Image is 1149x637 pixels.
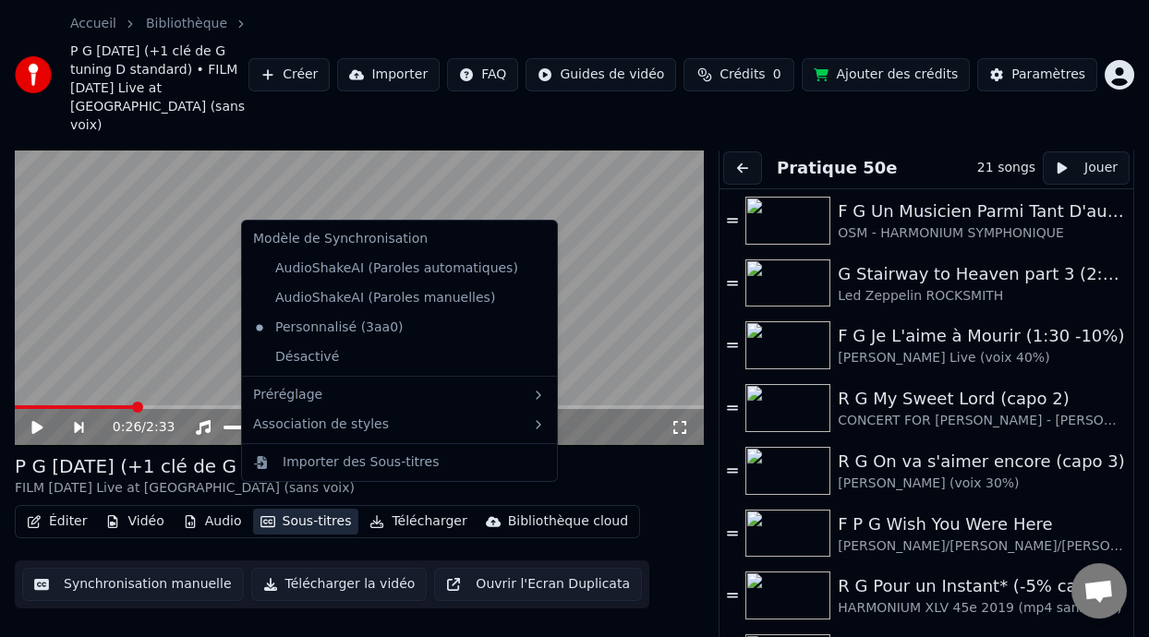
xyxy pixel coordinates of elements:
span: 0 [773,66,781,84]
div: AudioShakeAI (Paroles automatiques) [246,254,526,283]
div: Modèle de Synchronisation [246,224,553,254]
div: [PERSON_NAME]/[PERSON_NAME]/[PERSON_NAME] Pink Floyd - Live à [GEOGRAPHIC_DATA] 2019 (voix 40%) [838,537,1126,556]
div: F P G Wish You Were Here [838,511,1126,537]
button: Crédits0 [683,58,794,91]
div: [PERSON_NAME] (voix 30%) [838,475,1126,493]
div: R G On va s'aimer encore (capo 3) [838,449,1126,475]
button: Ouvrir l'Ecran Duplicata [434,568,642,601]
span: Crédits [720,66,765,84]
div: Bibliothèque cloud [508,512,628,531]
div: FILM [DATE] Live at [GEOGRAPHIC_DATA] (sans voix) [15,479,417,498]
div: G Stairway to Heaven part 3 (2:23 - 5:44) -8% [838,261,1126,287]
span: P G [DATE] (+1 clé de G tuning D standard) • FILM [DATE] Live at [GEOGRAPHIC_DATA] (sans voix) [70,42,248,135]
button: Télécharger [362,509,474,535]
div: / [113,418,157,437]
button: Télécharger la vidéo [251,568,428,601]
div: Paramètres [1011,66,1085,84]
button: Pratique 50e [769,155,904,181]
button: Créer [248,58,330,91]
div: HARMONIUM XLV 45e 2019 (mp4 sans voix) [838,599,1126,618]
button: FAQ [447,58,518,91]
div: F G Un Musicien Parmi Tant D'autres (-5% choeurs 40%) [838,198,1126,224]
div: AudioShakeAI (Paroles manuelles) [246,283,502,313]
div: CONCERT FOR [PERSON_NAME] - [PERSON_NAME] son & friends (voix 40%] [838,412,1126,430]
button: Importer [337,58,440,91]
div: R G My Sweet Lord (capo 2) [838,386,1126,412]
div: Led Zeppelin ROCKSMITH [838,287,1126,306]
div: Association de styles [246,410,553,439]
div: Préréglage [246,380,553,410]
button: Paramètres [977,58,1097,91]
div: P G [DATE] (+1 clé de G tuning D standard) [15,453,417,479]
div: OSM - HARMONIUM SYMPHONIQUE [838,224,1126,243]
span: 0:26 [113,418,141,437]
button: Jouer [1043,151,1130,185]
div: R G Pour un Instant* (-5% capo 3) [838,573,1126,599]
div: Désactivé [246,343,553,372]
button: Vidéo [98,509,171,535]
div: [PERSON_NAME] Live (voix 40%) [838,349,1126,367]
button: Sous-titres [253,509,359,535]
nav: breadcrumb [70,15,248,135]
button: Ajouter des crédits [802,58,970,91]
a: Bibliothèque [146,15,227,33]
button: Éditer [19,509,94,535]
div: 21 songs [977,159,1035,177]
a: Accueil [70,15,116,33]
button: Guides de vidéo [526,58,676,91]
a: Ouvrir le chat [1071,563,1127,619]
div: Personnalisé (3aa0) [246,313,411,343]
button: Synchronisation manuelle [22,568,244,601]
button: Audio [175,509,249,535]
span: 2:33 [146,418,175,437]
div: F G Je L'aime à Mourir (1:30 -10%) [838,323,1126,349]
div: Importer des Sous-titres [283,453,439,472]
img: youka [15,56,52,93]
